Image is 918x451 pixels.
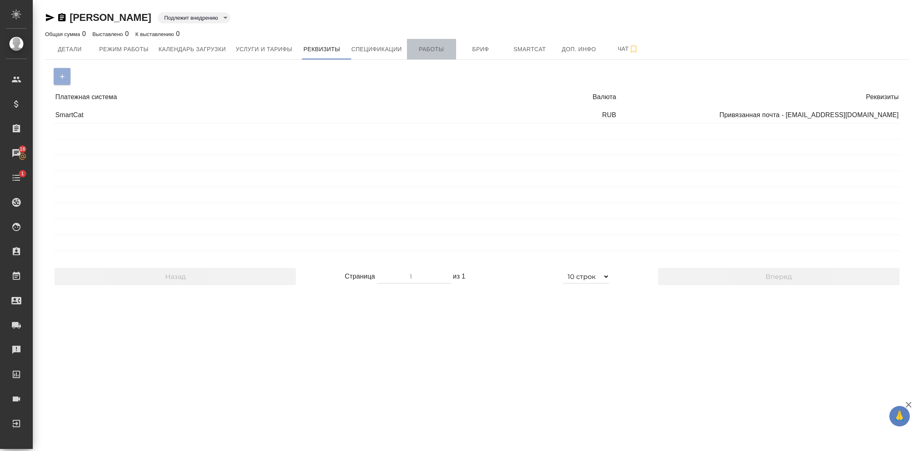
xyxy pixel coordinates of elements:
span: Бриф [461,44,500,54]
span: 1 [462,273,466,280]
div: Реквизиты [620,89,899,105]
span: Услуги и тарифы [236,44,292,54]
button: 🙏 [889,406,910,426]
span: Календарь загрузки [159,44,226,54]
a: 16 [2,143,31,163]
span: Реквизиты [302,44,341,54]
p: К выставлению [135,31,176,37]
button: Скопировать ссылку [57,13,67,23]
span: 1 [16,170,29,178]
div: Валюта [338,89,616,105]
div: Платежная система [55,89,334,105]
div: RUB [336,107,618,123]
span: Работы [412,44,451,54]
span: 16 [15,145,30,153]
button: Скопировать ссылку для ЯМессенджера [45,13,55,23]
button: Назад [55,268,296,285]
span: Режим работы [99,44,149,54]
span: 🙏 [893,408,907,425]
span: Спецификации [351,44,402,54]
span: Чат [609,44,648,54]
div: 0 [135,29,180,39]
div: Подлежит внедрению [158,12,230,23]
div: SmartCat [53,107,336,123]
button: Вперед [658,268,900,285]
span: Доп. инфо [559,44,599,54]
div: 0 [45,29,86,39]
button: Подлежит внедрению [162,14,220,21]
a: 1 [2,168,31,188]
div: Привязанная почта - [EMAIL_ADDRESS][DOMAIN_NAME] [618,107,901,123]
span: Детали [50,44,89,54]
a: [PERSON_NAME] [70,12,151,23]
span: Страница из [345,269,465,284]
svg: Подписаться [629,44,639,54]
p: Выставлено [93,31,125,37]
div: 0 [93,29,129,39]
p: Общая сумма [45,31,82,37]
span: Smartcat [510,44,550,54]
